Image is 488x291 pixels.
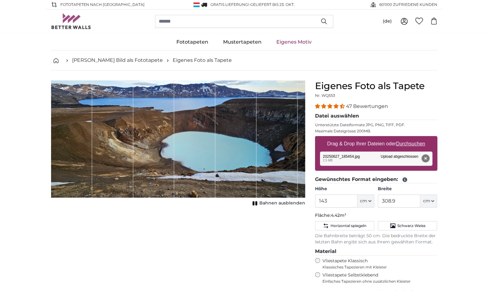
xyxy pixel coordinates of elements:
span: cm [423,198,430,204]
a: Fototapeten [169,34,216,50]
button: cm [420,195,437,208]
h1: Eigenes Foto als Tapete [315,80,437,92]
p: Maximale Dateigrösse 200MB. [315,129,437,134]
span: Einfaches Tapezieren ohne zusätzlichen Kleister [322,279,437,284]
p: Unterstützte Dateiformate JPG, PNG, TIFF, PDF. [315,122,437,127]
span: Fototapeten nach [GEOGRAPHIC_DATA] [60,2,145,7]
p: Die Bahnbreite beträgt 50 cm. Die bedruckte Breite der letzten Bahn ergibt sich aus Ihrem gewählt... [315,233,437,245]
label: Breite [378,186,437,192]
span: Horizontal spiegeln [330,223,366,228]
span: cm [360,198,367,204]
u: Durchsuchen [396,141,425,146]
a: Mustertapeten [216,34,269,50]
button: (de) [378,16,397,27]
span: GRATIS Lieferung! [210,2,249,7]
a: Eigenes Foto als Tapete [173,57,232,64]
label: Drag & Drop Ihrer Dateien oder [325,138,428,150]
a: Eigenes Motiv [269,34,319,50]
span: Klassisches Tapezieren mit Kleister [322,265,432,270]
a: [PERSON_NAME] Bild als Fototapete [72,57,163,64]
legend: Material [315,248,437,255]
div: 1 of 1 [51,80,305,208]
span: 4.42m² [331,212,346,218]
span: - [249,2,295,7]
img: Luxemburg [193,2,200,7]
span: Geliefert bis 23. Okt. [250,2,295,7]
button: Schwarz-Weiss [378,221,437,230]
label: Vliestapete Klassisch [322,258,432,270]
button: Bahnen ausblenden [251,199,305,208]
span: 60'000 ZUFRIEDENE KUNDEN [379,2,437,7]
span: 47 Bewertungen [346,103,388,109]
span: Nr. WQ553 [315,93,335,98]
label: Vliestapete Selbstklebend [322,272,437,284]
label: Höhe [315,186,374,192]
img: Betterwalls [51,13,91,29]
button: Horizontal spiegeln [315,221,374,230]
button: cm [357,195,374,208]
p: Fläche: [315,212,437,219]
span: Bahnen ausblenden [259,200,305,206]
span: Schwarz-Weiss [397,223,425,228]
legend: Gewünschtes Format eingeben: [315,176,437,183]
legend: Datei auswählen [315,112,437,120]
span: 4.38 stars [315,103,346,109]
nav: breadcrumbs [51,50,437,71]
